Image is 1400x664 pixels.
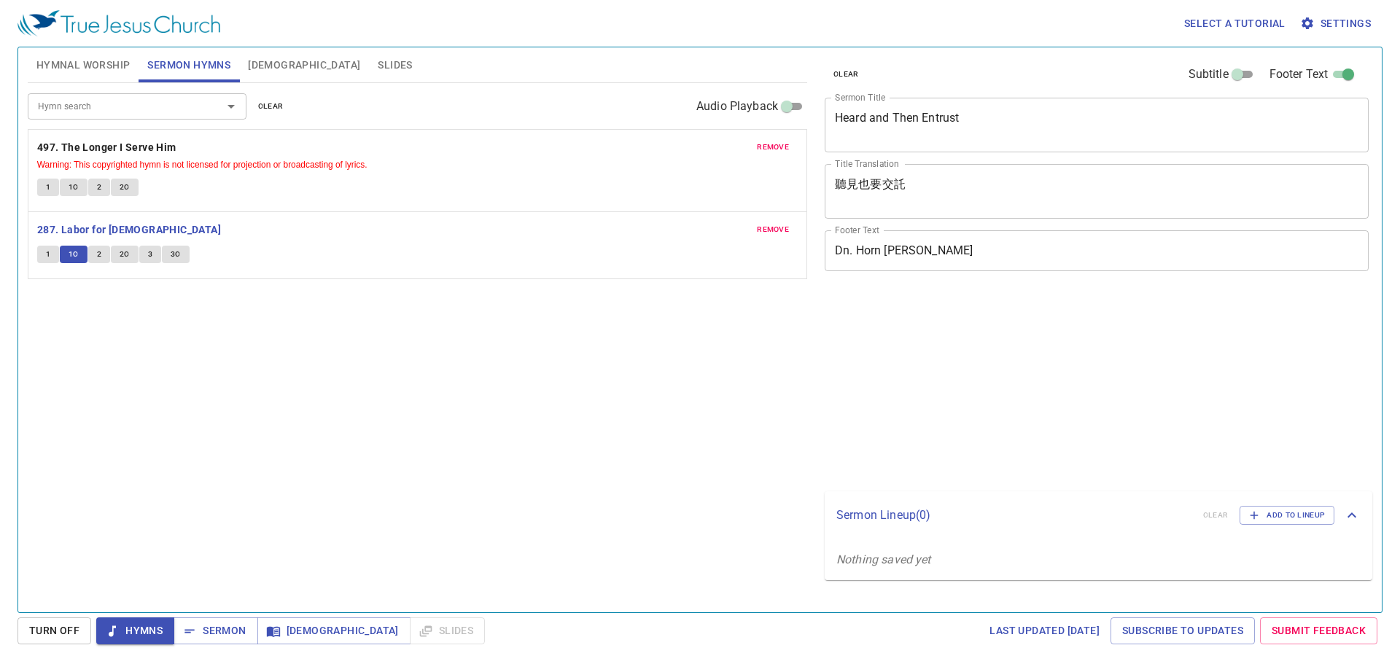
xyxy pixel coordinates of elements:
span: Subtitle [1189,66,1229,83]
button: clear [825,66,868,83]
button: Hymns [96,617,174,644]
button: Sermon [174,617,257,644]
button: remove [748,138,798,156]
textarea: Heard and Then Entrust [835,111,1358,138]
span: 1 [46,181,50,194]
span: 1C [69,181,79,194]
button: 287. Labor for [DEMOGRAPHIC_DATA] [37,221,224,239]
span: Sermon [185,622,246,640]
button: 497. The Longer I Serve Him [37,138,179,157]
span: clear [833,68,859,81]
span: 2C [120,181,130,194]
button: 2 [88,179,110,196]
a: Last updated [DATE] [984,617,1105,644]
button: 2 [88,246,110,263]
img: True Jesus Church [17,10,220,36]
b: 497. The Longer I Serve Him [37,138,176,157]
button: 3C [162,246,190,263]
span: Audio Playback [696,98,778,115]
span: 3C [171,248,181,261]
span: Add to Lineup [1249,509,1325,522]
span: Hymns [108,622,163,640]
button: Add to Lineup [1240,506,1334,525]
iframe: from-child [819,286,1261,485]
i: Nothing saved yet [836,552,931,566]
span: [DEMOGRAPHIC_DATA] [248,56,360,74]
span: 1 [46,248,50,261]
span: Turn Off [29,622,79,640]
span: 2C [120,248,130,261]
span: Settings [1303,15,1371,33]
b: 287. Labor for [DEMOGRAPHIC_DATA] [37,221,221,239]
button: Open [221,96,241,117]
span: remove [757,141,789,154]
span: 1C [69,248,79,261]
textarea: 聽見也要交託 [835,177,1358,205]
button: 1C [60,246,87,263]
span: [DEMOGRAPHIC_DATA] [269,622,399,640]
span: clear [258,100,284,113]
button: 2C [111,246,139,263]
button: 1 [37,179,59,196]
span: Hymnal Worship [36,56,131,74]
small: Warning: This copyrighted hymn is not licensed for projection or broadcasting of lyrics. [37,160,367,170]
a: Subscribe to Updates [1111,617,1255,644]
span: Subscribe to Updates [1122,622,1243,640]
button: remove [748,221,798,238]
button: Select a tutorial [1178,10,1291,37]
button: 2C [111,179,139,196]
p: Sermon Lineup ( 0 ) [836,507,1191,524]
div: Sermon Lineup(0)clearAdd to Lineup [825,491,1372,539]
span: Last updated [DATE] [989,622,1100,640]
button: 3 [139,246,161,263]
a: Submit Feedback [1260,617,1377,644]
span: 2 [97,181,101,194]
button: [DEMOGRAPHIC_DATA] [257,617,411,644]
span: Footer Text [1269,66,1329,83]
span: Slides [378,56,412,74]
button: 1C [60,179,87,196]
span: Sermon Hymns [147,56,230,74]
span: remove [757,223,789,236]
span: Submit Feedback [1272,622,1366,640]
button: 1 [37,246,59,263]
button: Turn Off [17,617,91,644]
span: 3 [148,248,152,261]
button: clear [249,98,292,115]
span: 2 [97,248,101,261]
span: Select a tutorial [1184,15,1286,33]
button: Settings [1297,10,1377,37]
